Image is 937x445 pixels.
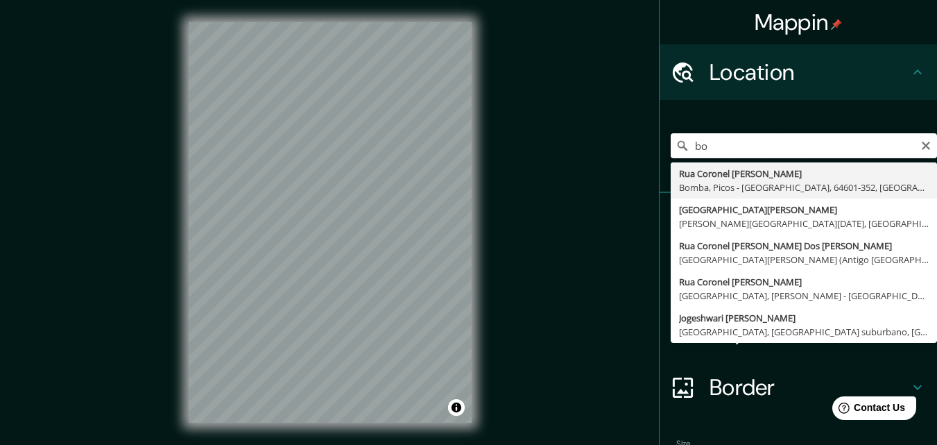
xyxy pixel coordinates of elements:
div: Style [660,249,937,304]
div: Rua Coronel [PERSON_NAME] [679,167,929,180]
div: Pins [660,193,937,249]
h4: Mappin [755,8,843,36]
h4: Layout [710,318,909,346]
img: pin-icon.png [831,19,842,30]
canvas: Map [189,22,472,423]
div: Rua Coronel [PERSON_NAME] [679,275,929,289]
div: Layout [660,304,937,360]
div: [GEOGRAPHIC_DATA], [PERSON_NAME] - [GEOGRAPHIC_DATA], 44002-424, [GEOGRAPHIC_DATA] [679,289,929,303]
div: Location [660,44,937,100]
iframe: Help widget launcher [814,391,922,430]
div: [PERSON_NAME][GEOGRAPHIC_DATA][DATE], [GEOGRAPHIC_DATA], 64606-140, [GEOGRAPHIC_DATA] [679,217,929,230]
div: Jogeshwari [PERSON_NAME] [679,311,929,325]
h4: Border [710,373,909,401]
button: Clear [920,138,931,151]
div: Rua Coronel [PERSON_NAME] Dos [PERSON_NAME] [679,239,929,253]
div: Bomba, Picos - [GEOGRAPHIC_DATA], 64601-352, [GEOGRAPHIC_DATA] [679,180,929,194]
input: Pick your city or area [671,133,937,158]
div: [GEOGRAPHIC_DATA][PERSON_NAME] (Antigo [GEOGRAPHIC_DATA]), [PERSON_NAME] - [GEOGRAPHIC_DATA], 440... [679,253,929,267]
div: [GEOGRAPHIC_DATA][PERSON_NAME] [679,203,929,217]
div: [GEOGRAPHIC_DATA], [GEOGRAPHIC_DATA] suburbano, [GEOGRAPHIC_DATA], [GEOGRAPHIC_DATA] [679,325,929,339]
div: Border [660,360,937,415]
h4: Location [710,58,909,86]
button: Toggle attribution [448,399,465,416]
